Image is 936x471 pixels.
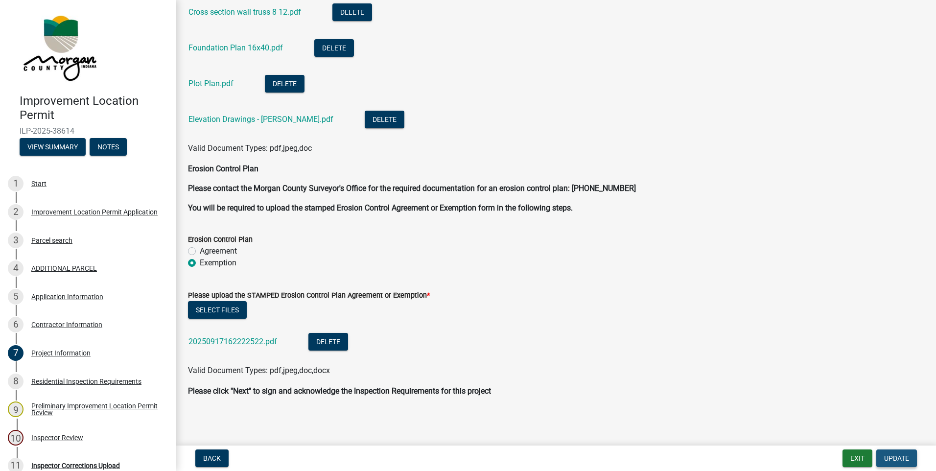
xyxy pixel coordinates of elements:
[8,204,23,220] div: 2
[20,138,86,156] button: View Summary
[265,75,304,93] button: Delete
[188,79,234,88] a: Plot Plan.pdf
[31,350,91,356] div: Project Information
[842,449,872,467] button: Exit
[365,116,404,125] wm-modal-confirm: Delete Document
[8,233,23,248] div: 3
[20,126,157,136] span: ILP-2025-38614
[188,386,491,396] strong: Please click "Next" to sign and acknowledge the Inspection Requirements for this project
[200,245,237,257] label: Agreement
[188,184,636,193] strong: Please contact the Morgan County Surveyor's Office for the required documentation for an erosion ...
[90,138,127,156] button: Notes
[20,143,86,151] wm-modal-confirm: Summary
[8,401,23,417] div: 9
[332,3,372,21] button: Delete
[314,44,354,53] wm-modal-confirm: Delete Document
[332,8,372,18] wm-modal-confirm: Delete Document
[188,7,301,17] a: Cross section wall truss 8 12.pdf
[20,94,168,122] h4: Improvement Location Permit
[265,80,304,89] wm-modal-confirm: Delete Document
[188,115,333,124] a: Elevation Drawings - [PERSON_NAME].pdf
[8,345,23,361] div: 7
[188,203,573,212] strong: You will be required to upload the stamped Erosion Control Agreement or Exemption form in the fol...
[31,265,97,272] div: ADDITIONAL PARCEL
[8,430,23,446] div: 10
[876,449,917,467] button: Update
[8,176,23,191] div: 1
[31,293,103,300] div: Application Information
[31,462,120,469] div: Inspector Corrections Upload
[308,333,348,351] button: Delete
[188,301,247,319] button: Select files
[31,402,161,416] div: Preliminary Improvement Location Permit Review
[365,111,404,128] button: Delete
[31,180,47,187] div: Start
[8,317,23,332] div: 6
[90,143,127,151] wm-modal-confirm: Notes
[8,260,23,276] div: 4
[203,454,221,462] span: Back
[188,43,283,52] a: Foundation Plan 16x40.pdf
[31,209,158,215] div: Improvement Location Permit Application
[314,39,354,57] button: Delete
[200,257,236,269] label: Exemption
[188,164,258,173] strong: Erosion Control Plan
[8,374,23,389] div: 8
[195,449,229,467] button: Back
[188,366,330,375] span: Valid Document Types: pdf,jpeg,doc,docx
[188,337,277,346] a: 20250917162222522.pdf
[188,236,253,243] label: Erosion Control Plan
[31,237,72,244] div: Parcel search
[31,378,141,385] div: Residential Inspection Requirements
[20,10,98,84] img: Morgan County, Indiana
[188,292,430,299] label: Please upload the STAMPED Erosion Control Plan Agreement or Exemption
[8,289,23,305] div: 5
[31,434,83,441] div: Inspector Review
[188,143,312,153] span: Valid Document Types: pdf,jpeg,doc
[884,454,909,462] span: Update
[308,338,348,347] wm-modal-confirm: Delete Document
[31,321,102,328] div: Contractor Information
